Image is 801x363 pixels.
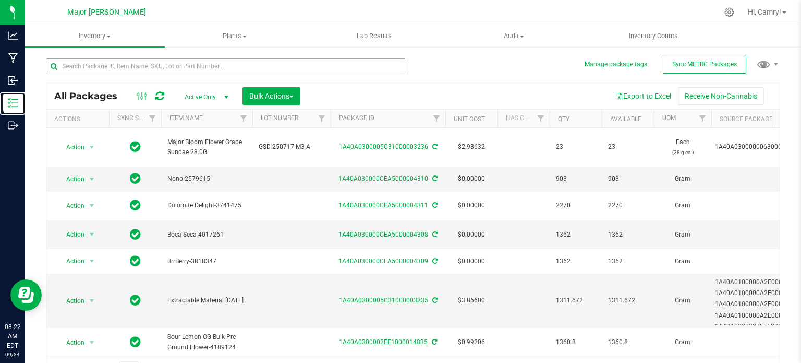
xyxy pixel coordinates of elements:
[57,227,85,242] span: Action
[338,257,428,265] a: 1A40A030000CEA5000004309
[57,172,85,186] span: Action
[660,201,705,210] span: Gram
[532,110,550,127] a: Filter
[454,115,485,123] a: Unit Cost
[130,171,141,186] span: In Sync
[430,338,437,346] span: Sync from Compliance System
[431,257,438,265] span: Sync from Compliance System
[558,115,569,123] a: Qty
[445,128,497,167] td: $2.98632
[444,25,584,47] a: Audit
[86,294,99,308] span: select
[584,25,723,47] a: Inventory Counts
[167,256,246,266] span: BrrBerry-3818347
[86,335,99,350] span: select
[46,58,405,74] input: Search Package ID, Item Name, SKU, Lot or Part Number...
[165,25,305,47] a: Plants
[497,110,550,128] th: Has COA
[608,174,648,184] span: 908
[431,143,438,150] span: Sync from Compliance System
[338,202,428,209] a: 1A40A030000CEA5000004311
[678,87,764,105] button: Receive Non-Cannabis
[556,201,596,210] span: 2270
[117,114,157,122] a: Sync Status
[313,110,331,127] a: Filter
[556,230,596,240] span: 1362
[57,140,85,155] span: Action
[431,175,438,182] span: Sync from Compliance System
[130,293,141,308] span: In Sync
[615,31,692,41] span: Inventory Counts
[660,230,705,240] span: Gram
[343,31,406,41] span: Lab Results
[660,137,705,157] span: Each
[261,114,298,122] a: Lot Number
[339,114,374,122] a: Package ID
[556,296,596,306] span: 1311.672
[748,8,781,16] span: Hi, Camry!
[445,192,497,220] td: $0.00000
[86,254,99,268] span: select
[556,256,596,266] span: 1362
[556,174,596,184] span: 908
[169,114,203,122] a: Item Name
[259,142,324,152] span: GSD-250717-M3-A
[610,115,641,123] a: Available
[167,201,246,210] span: Dolomite Delight-3741475
[57,254,85,268] span: Action
[608,201,648,210] span: 2270
[338,231,428,238] a: 1A40A030000CEA5000004308
[445,328,497,357] td: $0.99206
[167,230,246,240] span: Boca Seca-4017261
[167,296,246,306] span: Extractable Material [DATE]
[57,335,85,350] span: Action
[130,335,141,349] span: In Sync
[130,139,141,154] span: In Sync
[339,297,428,304] a: 1A40A0300005C31000003235
[339,143,428,150] a: 1A40A0300005C31000003236
[608,296,648,306] span: 1311.672
[660,147,705,157] p: (28 g ea.)
[445,220,497,249] td: $0.00000
[556,142,596,152] span: 23
[608,142,648,152] span: 23
[660,256,705,266] span: Gram
[54,90,128,102] span: All Packages
[431,297,438,304] span: Sync from Compliance System
[8,120,18,131] inline-svg: Outbound
[54,115,105,123] div: Actions
[5,350,20,358] p: 09/24
[249,92,294,100] span: Bulk Actions
[608,87,678,105] button: Export to Excel
[86,198,99,213] span: select
[608,256,648,266] span: 1362
[57,294,85,308] span: Action
[556,337,596,347] span: 1360.8
[660,337,705,347] span: Gram
[723,7,736,17] div: Manage settings
[8,75,18,86] inline-svg: Inbound
[5,322,20,350] p: 08:22 AM EDT
[242,87,300,105] button: Bulk Actions
[660,174,705,184] span: Gram
[86,172,99,186] span: select
[8,53,18,63] inline-svg: Manufacturing
[305,25,444,47] a: Lab Results
[662,114,676,122] a: UOM
[672,61,737,68] span: Sync METRC Packages
[663,55,746,74] button: Sync METRC Packages
[167,332,246,352] span: Sour Lemon OG Bulk Pre-Ground Flower-4189124
[431,231,438,238] span: Sync from Compliance System
[339,338,428,346] a: 1A40A0300002EE1000014835
[86,227,99,242] span: select
[694,110,711,127] a: Filter
[167,174,246,184] span: Nono-2579615
[235,110,252,127] a: Filter
[431,202,438,209] span: Sync from Compliance System
[25,31,165,41] span: Inventory
[67,8,146,17] span: Major [PERSON_NAME]
[167,137,246,157] span: Major Bloom Flower Grape Sundae 28.0G
[608,337,648,347] span: 1360.8
[428,110,445,127] a: Filter
[660,296,705,306] span: Gram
